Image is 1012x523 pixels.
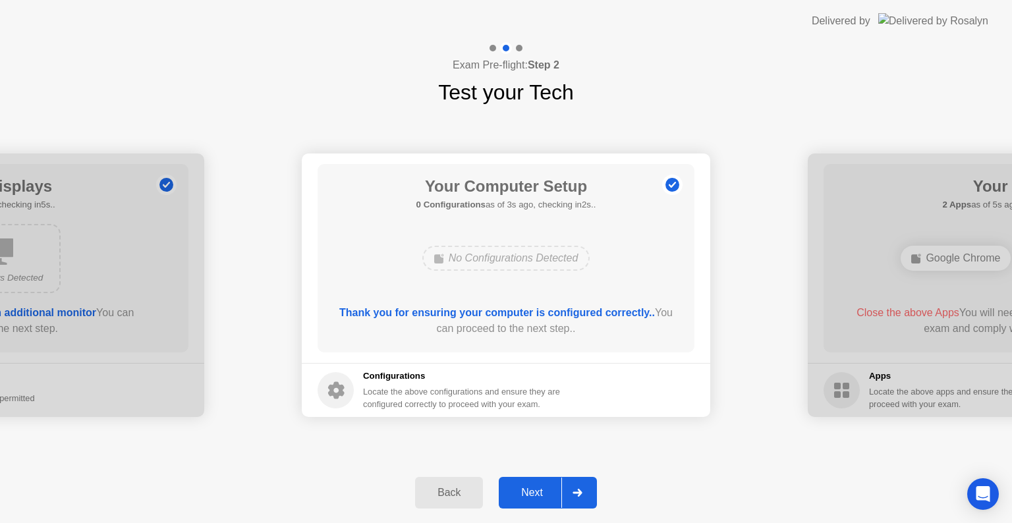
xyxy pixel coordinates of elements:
h5: as of 3s ago, checking in2s.. [416,198,596,211]
div: You can proceed to the next step.. [337,305,676,337]
h1: Your Computer Setup [416,175,596,198]
b: 0 Configurations [416,200,486,209]
b: Thank you for ensuring your computer is configured correctly.. [339,307,655,318]
div: No Configurations Detected [422,246,590,271]
button: Next [499,477,597,509]
h1: Test your Tech [438,76,574,108]
div: Next [503,487,561,499]
div: Open Intercom Messenger [967,478,999,510]
h5: Configurations [363,370,563,383]
div: Delivered by [812,13,870,29]
div: Locate the above configurations and ensure they are configured correctly to proceed with your exam. [363,385,563,410]
img: Delivered by Rosalyn [878,13,988,28]
h4: Exam Pre-flight: [453,57,559,73]
button: Back [415,477,483,509]
b: Step 2 [528,59,559,70]
div: Back [419,487,479,499]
